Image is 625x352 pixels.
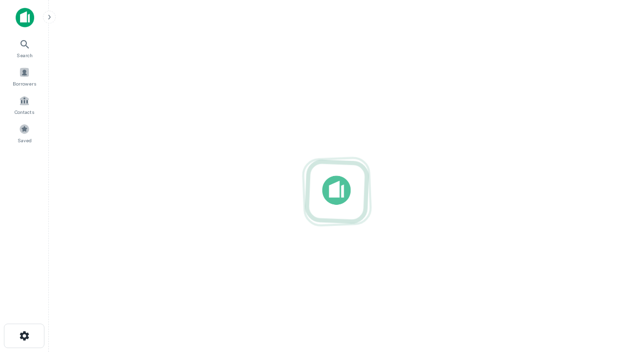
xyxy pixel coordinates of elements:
[3,91,46,118] a: Contacts
[13,80,36,88] span: Borrowers
[3,120,46,146] a: Saved
[16,8,34,27] img: capitalize-icon.png
[3,63,46,89] a: Borrowers
[3,35,46,61] a: Search
[18,136,32,144] span: Saved
[17,51,33,59] span: Search
[576,274,625,321] iframe: Chat Widget
[15,108,34,116] span: Contacts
